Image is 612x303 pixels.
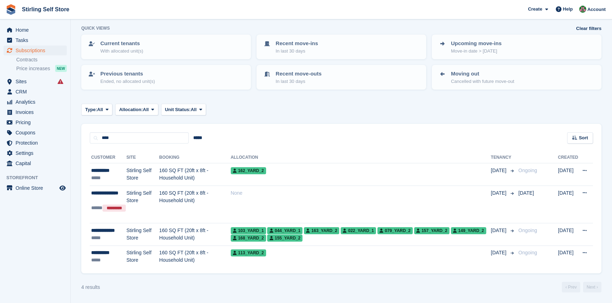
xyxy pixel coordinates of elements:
[451,227,486,234] span: 149_Yard_2
[451,40,501,48] p: Upcoming move-ins
[304,227,339,234] span: 163_Yard_2
[4,183,67,193] a: menu
[276,70,322,78] p: Recent move-outs
[257,66,425,89] a: Recent move-outs In last 30 days
[231,249,266,256] span: 113_Yard_2
[518,228,537,233] span: Ongoing
[4,46,67,55] a: menu
[16,128,58,138] span: Coupons
[4,87,67,97] a: menu
[4,77,67,86] a: menu
[58,79,63,84] i: Smart entry sync failures have occurred
[267,235,302,242] span: 155_Yard_2
[558,152,578,163] th: Created
[4,158,67,168] a: menu
[491,227,508,234] span: [DATE]
[58,184,67,192] a: Preview store
[159,223,231,246] td: 160 SQ FT (20ft x 8ft - Household Unit)
[579,134,588,141] span: Sort
[165,106,191,113] span: Unit Status:
[276,48,318,55] p: In last 30 days
[377,227,413,234] span: 079_Yard_2
[491,189,508,197] span: [DATE]
[159,152,231,163] th: Booking
[19,4,72,15] a: Stirling Self Store
[4,107,67,117] a: menu
[528,6,542,13] span: Create
[143,106,149,113] span: All
[16,117,58,127] span: Pricing
[126,246,159,268] td: Stirling Self Store
[126,163,159,186] td: Stirling Self Store
[100,70,155,78] p: Previous tenants
[16,35,58,45] span: Tasks
[414,227,449,234] span: 157_Yard_2
[16,107,58,117] span: Invoices
[159,186,231,223] td: 160 SQ FT (20ft x 8ft - Household Unit)
[4,148,67,158] a: menu
[451,78,514,85] p: Cancelled with future move-out
[16,65,67,72] a: Price increases NEW
[4,128,67,138] a: menu
[100,78,155,85] p: Ended, no allocated unit(s)
[4,97,67,107] a: menu
[16,46,58,55] span: Subscriptions
[16,25,58,35] span: Home
[81,25,110,31] h6: Quick views
[16,158,58,168] span: Capital
[55,65,67,72] div: NEW
[558,186,578,223] td: [DATE]
[491,152,516,163] th: Tenancy
[16,87,58,97] span: CRM
[231,235,266,242] span: 168_Yard_2
[432,66,601,89] a: Moving out Cancelled with future move-out
[341,227,376,234] span: 022_YARD_1
[126,152,159,163] th: Site
[491,249,508,256] span: [DATE]
[231,189,491,197] div: None
[100,40,143,48] p: Current tenants
[159,246,231,268] td: 160 SQ FT (20ft x 8ft - Household Unit)
[82,35,250,59] a: Current tenants With allocated unit(s)
[451,70,514,78] p: Moving out
[558,246,578,268] td: [DATE]
[558,163,578,186] td: [DATE]
[451,48,501,55] p: Move-in date > [DATE]
[126,186,159,223] td: Stirling Self Store
[4,35,67,45] a: menu
[90,152,126,163] th: Customer
[563,6,573,13] span: Help
[518,190,534,196] span: [DATE]
[16,148,58,158] span: Settings
[276,78,322,85] p: In last 30 days
[82,66,250,89] a: Previous tenants Ended, no allocated unit(s)
[4,117,67,127] a: menu
[231,227,266,234] span: 103_Yard_1
[4,138,67,148] a: menu
[16,97,58,107] span: Analytics
[560,282,603,292] nav: Page
[518,250,537,255] span: Ongoing
[576,25,601,32] a: Clear filters
[81,284,100,291] div: 4 results
[4,25,67,35] a: menu
[6,174,70,181] span: Storefront
[558,223,578,246] td: [DATE]
[85,106,97,113] span: Type:
[126,223,159,246] td: Stirling Self Store
[16,65,50,72] span: Price increases
[16,138,58,148] span: Protection
[491,167,508,174] span: [DATE]
[587,6,606,13] span: Account
[257,35,425,59] a: Recent move-ins In last 30 days
[579,6,586,13] img: Lucy
[100,48,143,55] p: With allocated unit(s)
[16,77,58,86] span: Sites
[583,282,601,292] a: Next
[16,183,58,193] span: Online Store
[119,106,143,113] span: Allocation:
[267,227,302,234] span: 044_YARD_1
[562,282,580,292] a: Previous
[276,40,318,48] p: Recent move-ins
[159,163,231,186] td: 160 SQ FT (20ft x 8ft - Household Unit)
